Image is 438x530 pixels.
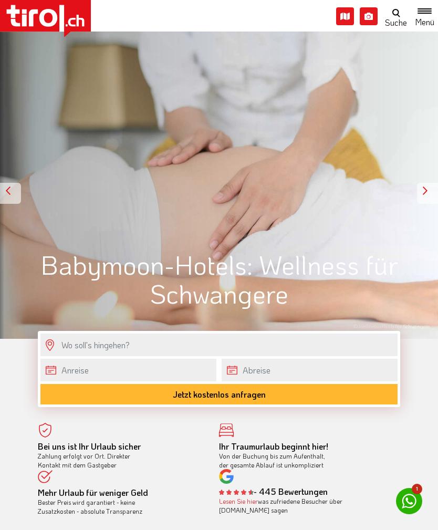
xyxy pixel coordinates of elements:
div: Zahlung erfolgt vor Ort. Direkter Kontakt mit dem Gastgeber [38,442,203,469]
b: - 445 Bewertungen [219,486,328,497]
h1: Babymoon-Hotels: Wellness für Schwangere [38,250,400,308]
b: Ihr Traumurlaub beginnt hier! [219,441,328,452]
i: Fotogalerie [360,7,378,25]
span: 1 [412,484,422,494]
button: Toggle navigation [411,6,438,26]
div: Bester Preis wird garantiert - keine Zusatzkosten - absolute Transparenz [38,489,203,515]
input: Wo soll's hingehen? [40,334,398,356]
img: google [219,469,234,484]
div: Von der Buchung bis zum Aufenthalt, der gesamte Ablauf ist unkompliziert [219,442,384,469]
i: Karte öffnen [336,7,354,25]
button: Jetzt kostenlos anfragen [40,384,398,404]
input: Abreise [222,359,398,381]
b: Bei uns ist Ihr Urlaub sicher [38,441,141,452]
a: 1 [396,488,422,514]
input: Anreise [40,359,216,381]
a: Lesen Sie hier [219,497,258,505]
b: Mehr Urlaub für weniger Geld [38,487,148,498]
div: was zufriedene Besucher über [DOMAIN_NAME] sagen [219,497,384,515]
